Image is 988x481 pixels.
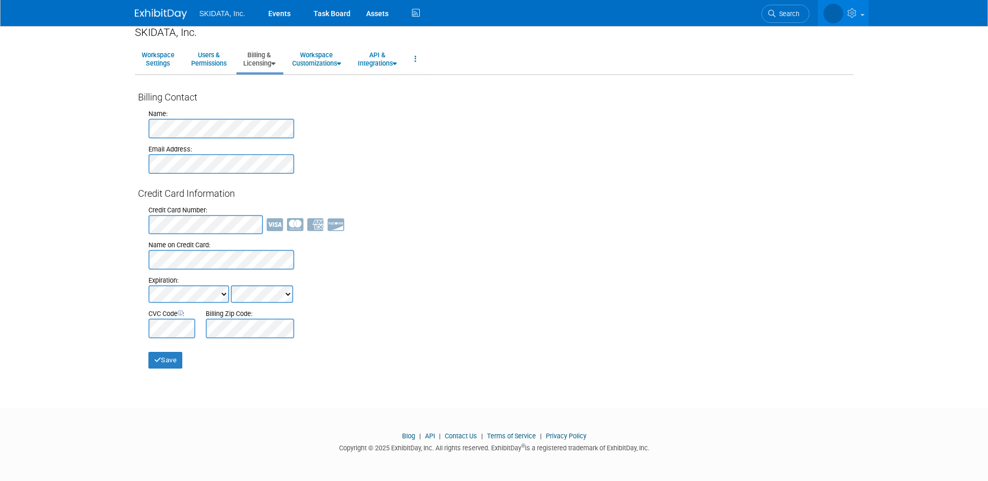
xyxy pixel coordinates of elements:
[206,309,294,319] div: Billing Zip Code:
[184,46,233,72] a: Users &Permissions
[135,26,854,39] div: SKIDATA, Inc.
[138,91,851,104] div: Billing Contact
[236,46,282,72] a: Billing &Licensing
[417,432,423,440] span: |
[537,432,544,440] span: |
[148,206,851,215] div: Credit Card Number:
[425,432,435,440] a: API
[148,109,851,119] div: Name:
[351,46,404,72] a: API &Integrations
[402,432,415,440] a: Blog
[487,432,536,440] a: Terms of Service
[138,187,851,200] div: Credit Card Information
[148,352,183,369] button: Save
[436,432,443,440] span: |
[445,432,477,440] a: Contact Us
[135,9,187,19] img: ExhibitDay
[479,432,485,440] span: |
[823,4,843,23] img: Mary Beth McNair
[148,276,851,285] div: Expiration:
[521,443,525,449] sup: ®
[148,145,851,154] div: Email Address:
[761,5,809,23] a: Search
[285,46,348,72] a: WorkspaceCustomizations
[546,432,586,440] a: Privacy Policy
[148,240,851,250] div: Name on Credit Card:
[135,46,181,72] a: WorkspaceSettings
[776,10,799,18] span: Search
[148,309,195,319] div: CVC Code :
[199,9,245,18] span: SKIDATA, Inc.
